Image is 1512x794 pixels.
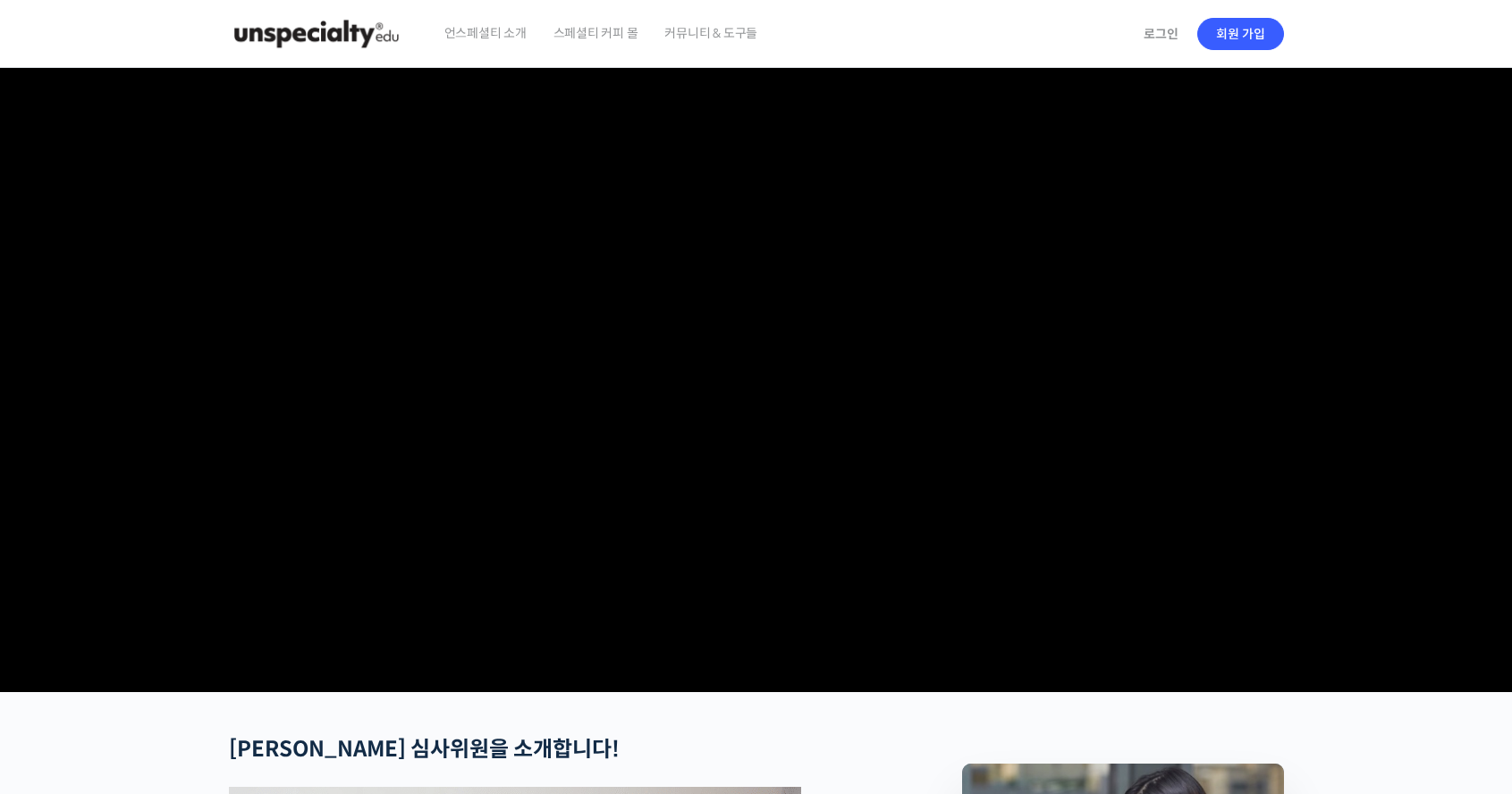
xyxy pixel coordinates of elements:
[229,736,612,763] strong: [PERSON_NAME] 심사위원을 소개합니다
[1197,18,1284,50] a: 회원 가입
[1133,13,1189,55] a: 로그인
[229,737,867,763] h2: !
